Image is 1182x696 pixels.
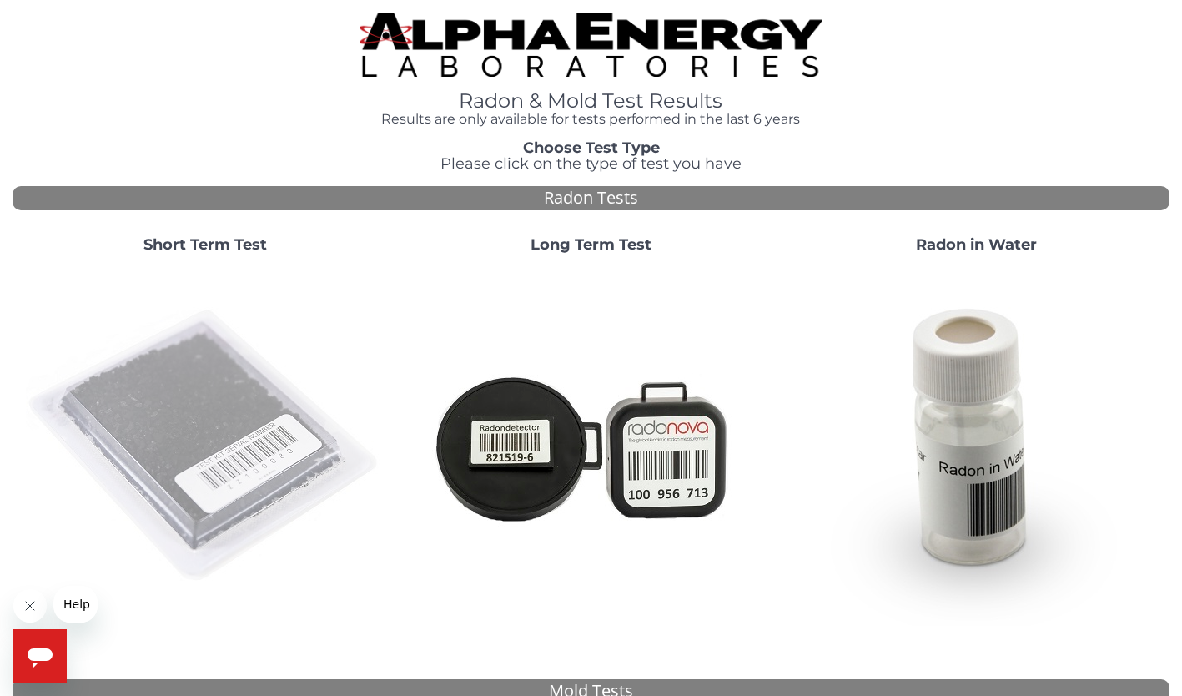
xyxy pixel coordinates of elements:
[531,235,651,254] strong: Long Term Test
[440,154,742,173] span: Please click on the type of test you have
[797,267,1156,626] img: RadoninWater.jpg
[26,267,385,626] img: ShortTerm.jpg
[13,589,47,623] iframe: Close message
[13,186,1169,210] div: Radon Tests
[916,235,1037,254] strong: Radon in Water
[13,629,67,683] iframe: Button to launch messaging window
[523,139,660,157] strong: Choose Test Type
[360,13,822,77] img: TightCrop.jpg
[143,235,267,254] strong: Short Term Test
[411,267,770,626] img: Radtrak2vsRadtrak3.jpg
[360,90,822,112] h1: Radon & Mold Test Results
[360,112,822,127] h4: Results are only available for tests performed in the last 6 years
[53,586,98,623] iframe: Message from company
